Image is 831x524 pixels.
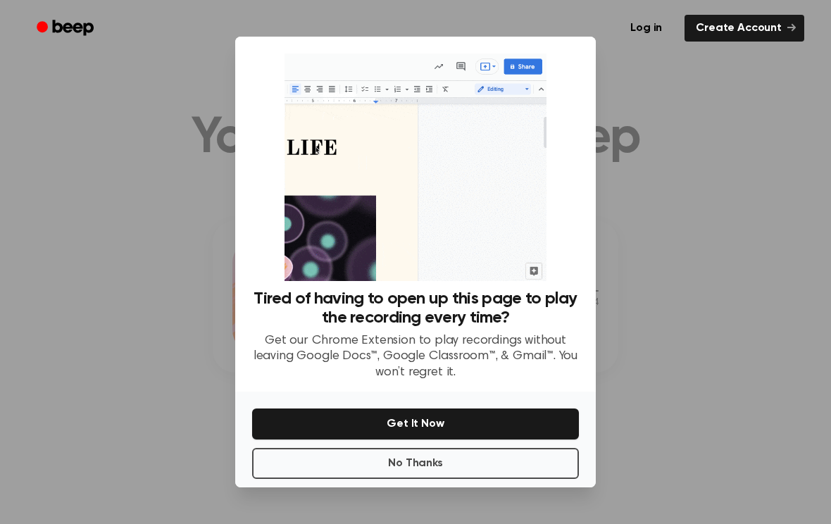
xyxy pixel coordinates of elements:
[685,15,804,42] a: Create Account
[252,289,579,327] h3: Tired of having to open up this page to play the recording every time?
[252,448,579,479] button: No Thanks
[252,333,579,381] p: Get our Chrome Extension to play recordings without leaving Google Docs™, Google Classroom™, & Gm...
[252,408,579,439] button: Get It Now
[27,15,106,42] a: Beep
[285,54,546,281] img: Beep extension in action
[616,12,676,44] a: Log in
